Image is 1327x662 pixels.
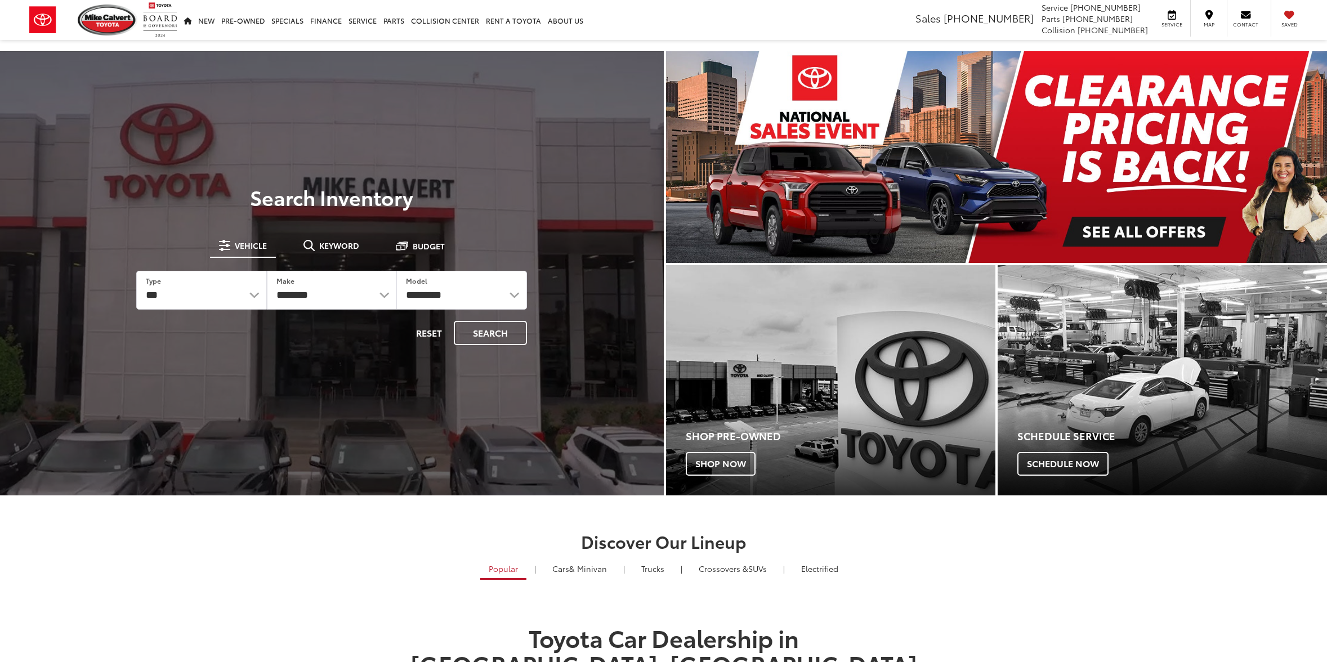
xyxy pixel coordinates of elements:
[780,563,788,574] li: |
[1062,13,1133,24] span: [PHONE_NUMBER]
[998,265,1327,496] a: Schedule Service Schedule Now
[666,265,995,496] div: Toyota
[620,563,628,574] li: |
[531,563,539,574] li: |
[793,559,847,578] a: Electrified
[1159,21,1185,28] span: Service
[319,241,359,249] span: Keyword
[1042,24,1075,35] span: Collision
[406,321,452,345] button: Reset
[944,11,1034,25] span: [PHONE_NUMBER]
[1196,21,1221,28] span: Map
[267,532,1061,551] h2: Discover Our Lineup
[1042,13,1060,24] span: Parts
[1017,431,1327,442] h4: Schedule Service
[998,265,1327,496] div: Toyota
[690,559,775,578] a: SUVs
[699,563,748,574] span: Crossovers &
[78,5,137,35] img: Mike Calvert Toyota
[1233,21,1258,28] span: Contact
[915,11,941,25] span: Sales
[1070,2,1141,13] span: [PHONE_NUMBER]
[678,563,685,574] li: |
[146,276,161,285] label: Type
[1042,2,1068,13] span: Service
[406,276,427,285] label: Model
[1277,21,1302,28] span: Saved
[569,563,607,574] span: & Minivan
[276,276,294,285] label: Make
[413,242,445,250] span: Budget
[235,241,267,249] span: Vehicle
[1017,452,1109,476] span: Schedule Now
[686,431,995,442] h4: Shop Pre-Owned
[1078,24,1148,35] span: [PHONE_NUMBER]
[454,321,527,345] button: Search
[544,559,615,578] a: Cars
[666,265,995,496] a: Shop Pre-Owned Shop Now
[633,559,673,578] a: Trucks
[47,186,616,208] h3: Search Inventory
[686,452,756,476] span: Shop Now
[480,559,526,580] a: Popular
